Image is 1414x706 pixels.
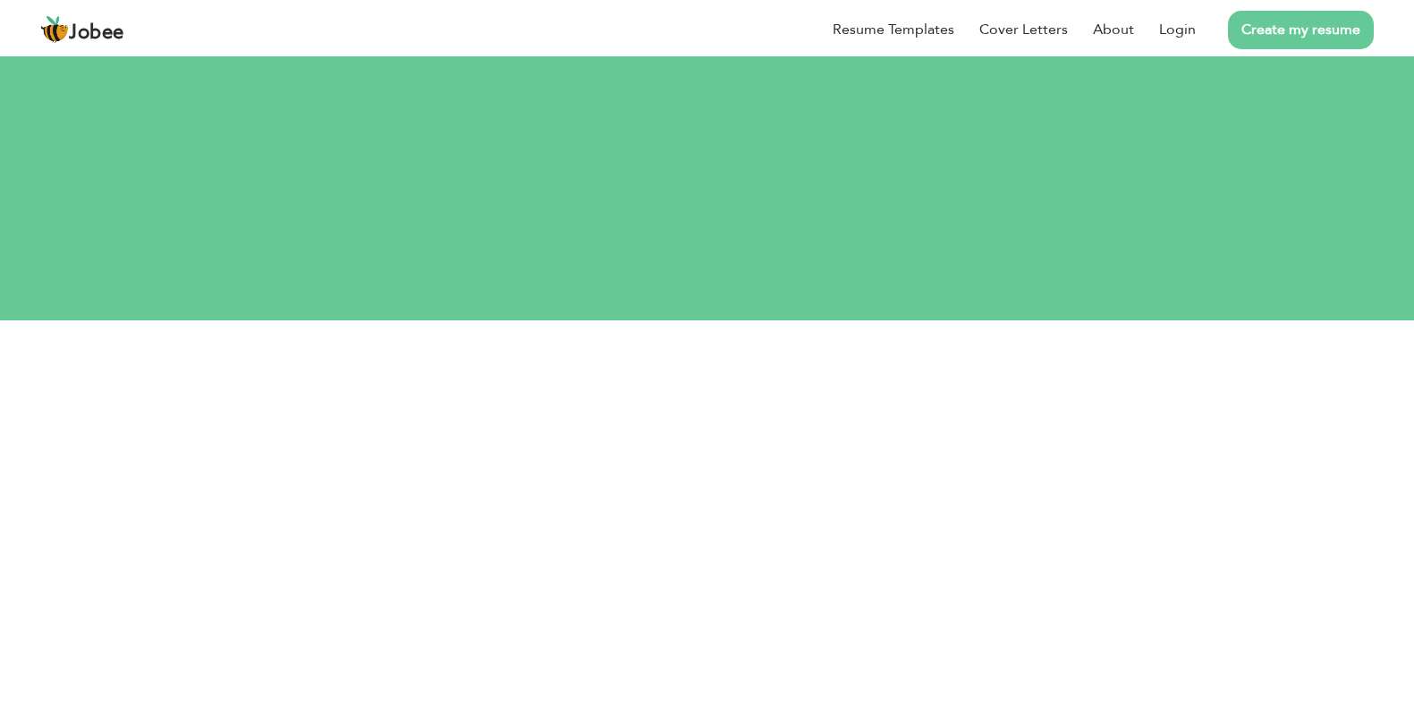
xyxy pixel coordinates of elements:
[69,23,124,43] span: Jobee
[979,19,1068,40] a: Cover Letters
[40,15,69,44] img: jobee.io
[833,19,954,40] a: Resume Templates
[1093,19,1134,40] a: About
[40,15,124,44] a: Jobee
[1159,19,1196,40] a: Login
[1228,11,1374,49] a: Create my resume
